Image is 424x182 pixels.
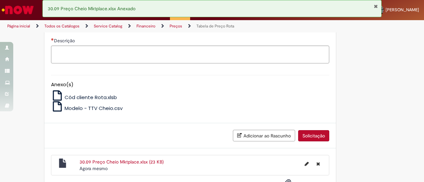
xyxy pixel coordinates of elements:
[65,94,117,101] span: Cód cliente Rota.xlsb
[7,23,30,29] a: Página inicial
[233,130,295,141] button: Adicionar ao Rascunho
[5,20,278,32] ul: Trilhas de página
[298,130,329,141] button: Solicitação
[51,94,117,101] a: Cód cliente Rota.xlsb
[51,38,54,41] span: Necessários
[79,165,108,171] time: 30/09/2025 17:53:42
[44,23,79,29] a: Todos os Catálogos
[1,3,35,17] img: ServiceNow
[48,6,135,12] span: 30.09 Preço Cheio Mktplace.xlsx Anexado
[136,23,155,29] a: Financeiro
[312,159,324,169] button: Excluir 30.09 Preço Cheio Mktplace.xlsx
[54,38,76,44] span: Descrição
[196,23,234,29] a: Tabela de Preço Rota
[51,105,123,112] a: Modelo - TTV Cheio.csv
[301,159,313,169] button: Editar nome de arquivo 30.09 Preço Cheio Mktplace.xlsx
[170,23,182,29] a: Preços
[79,159,164,165] a: 30.09 Preço Cheio Mktplace.xlsx (23 KB)
[51,46,329,63] textarea: Descrição
[65,105,123,112] span: Modelo - TTV Cheio.csv
[79,165,108,171] span: Agora mesmo
[94,23,122,29] a: Service Catalog
[374,4,378,9] button: Fechar Notificação
[51,82,329,88] h5: Anexo(s)
[386,7,419,13] span: [PERSON_NAME]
